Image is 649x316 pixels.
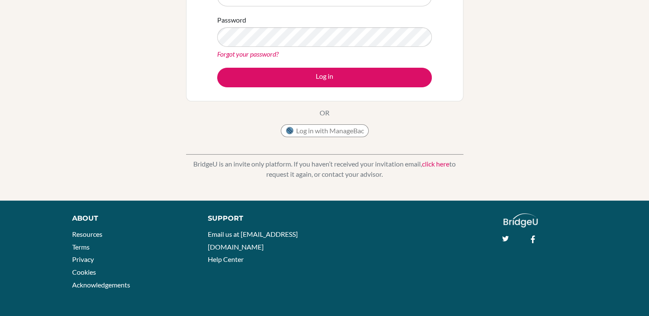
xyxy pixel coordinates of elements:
[72,268,96,276] a: Cookies
[217,50,279,58] a: Forgot your password?
[72,255,94,263] a: Privacy
[72,281,130,289] a: Acknowledgements
[208,213,315,224] div: Support
[217,15,246,25] label: Password
[186,159,463,179] p: BridgeU is an invite only platform. If you haven’t received your invitation email, to request it ...
[217,68,432,87] button: Log in
[208,230,298,251] a: Email us at [EMAIL_ADDRESS][DOMAIN_NAME]
[422,160,449,168] a: click here
[72,213,189,224] div: About
[503,213,538,227] img: logo_white@2x-f4f0deed5e89b7ecb1c2cc34c3e3d731f90f0f143d5ea2071677605dd97b5244.png
[281,124,369,137] button: Log in with ManageBac
[72,243,90,251] a: Terms
[72,230,102,238] a: Resources
[320,108,329,118] p: OR
[208,255,244,263] a: Help Center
